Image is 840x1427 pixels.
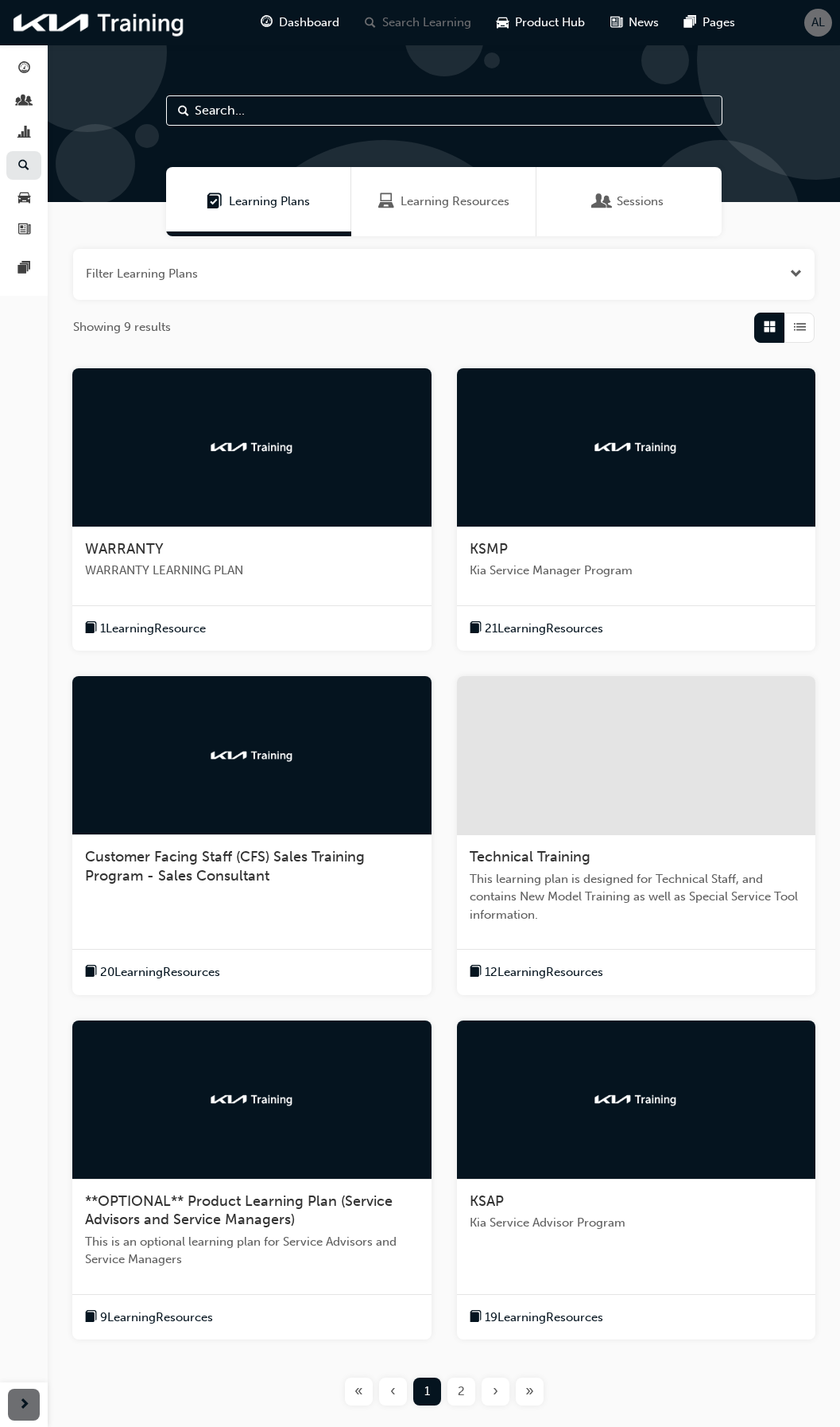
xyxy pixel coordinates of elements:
button: book-icon21LearningResources [470,619,603,639]
img: kia-training [592,1091,679,1107]
span: AL [811,14,825,32]
span: Learning Resources [378,192,394,211]
a: kia-trainingKSAPKia Service Advisor Programbook-icon19LearningResources [457,1021,816,1340]
span: book-icon [470,1308,482,1328]
span: KSAP [470,1192,504,1210]
span: WARRANTY [85,540,164,558]
button: book-icon20LearningResources [85,962,220,982]
span: 19 Learning Resources [485,1308,603,1327]
span: search-icon [365,13,376,33]
a: SessionsSessions [536,167,722,236]
span: guage-icon [18,62,30,76]
span: pages-icon [684,13,696,33]
span: book-icon [470,619,482,639]
span: Kia Service Manager Program [470,562,803,580]
span: next-icon [18,1395,30,1415]
span: This learning plan is designed for Technical Staff, and contains New Model Training as well as Sp... [470,870,803,924]
a: kia-trainingCustomer Facing Staff (CFS) Sales Training Program - Sales Consultantbook-icon20Learn... [72,676,432,995]
span: Sessions [617,192,664,211]
span: Learning Plans [229,192,310,211]
span: Sessions [594,192,610,211]
a: guage-iconDashboard [248,6,352,39]
span: 1 Learning Resource [100,620,206,638]
span: car-icon [18,191,30,205]
span: search-icon [18,159,29,173]
button: Previous page [376,1378,410,1406]
a: pages-iconPages [672,6,748,39]
img: kia-training [8,6,191,39]
a: Learning PlansLearning Plans [166,167,351,236]
input: Search... [166,95,722,126]
a: Learning ResourcesLearning Resources [351,167,536,236]
span: guage-icon [261,13,273,33]
span: Showing 9 results [73,318,171,336]
span: « [354,1382,363,1401]
button: AL [804,9,832,37]
span: news-icon [610,13,622,33]
span: Dashboard [279,14,339,32]
button: First page [342,1378,376,1406]
button: book-icon19LearningResources [470,1308,603,1328]
button: book-icon9LearningResources [85,1308,213,1328]
span: book-icon [470,962,482,982]
span: List [794,318,806,336]
span: book-icon [85,962,97,982]
button: book-icon1LearningResource [85,619,206,639]
span: 21 Learning Resources [485,620,603,638]
a: Technical TrainingThis learning plan is designed for Technical Staff, and contains New Model Trai... [457,676,816,995]
span: Product Hub [515,14,585,32]
span: book-icon [85,1308,97,1328]
span: News [629,14,659,32]
a: kia-trainingKSMPKia Service Manager Programbook-icon21LearningResources [457,368,816,651]
span: This is an optional learning plan for Service Advisors and Service Managers [85,1233,419,1269]
span: **OPTIONAL** Product Learning Plan (Service Advisors and Service Managers) [85,1192,393,1229]
span: 2 [458,1382,465,1401]
span: chart-icon [18,126,30,141]
button: Open the filter [790,265,802,283]
span: WARRANTY LEARNING PLAN [85,562,419,580]
button: Next page [478,1378,513,1406]
span: news-icon [18,224,30,238]
span: Search Learning [382,14,471,32]
span: 20 Learning Resources [100,963,220,982]
a: kia-training**OPTIONAL** Product Learning Plan (Service Advisors and Service Managers)This is an ... [72,1021,432,1340]
span: KSMP [470,540,508,558]
span: 1 [424,1382,430,1401]
img: kia-training [208,1091,296,1107]
span: book-icon [85,619,97,639]
span: 9 Learning Resources [100,1308,213,1327]
a: search-iconSearch Learning [352,6,484,39]
button: book-icon12LearningResources [470,962,603,982]
span: pages-icon [18,262,30,276]
span: Grid [764,318,776,336]
span: › [493,1382,498,1401]
img: kia-training [208,439,296,455]
span: Kia Service Advisor Program [470,1214,803,1232]
a: kia-trainingWARRANTYWARRANTY LEARNING PLANbook-icon1LearningResource [72,368,432,651]
img: kia-training [208,748,296,764]
span: 12 Learning Resources [485,963,603,982]
button: Last page [513,1378,547,1406]
img: kia-training [592,439,679,455]
span: Learning Resources [401,192,509,211]
span: Search [178,102,189,120]
span: Pages [703,14,735,32]
span: Technical Training [470,848,590,865]
button: Page 1 [410,1378,444,1406]
span: car-icon [497,13,509,33]
a: news-iconNews [598,6,672,39]
span: ‹ [390,1382,396,1401]
a: car-iconProduct Hub [484,6,598,39]
span: Customer Facing Staff (CFS) Sales Training Program - Sales Consultant [85,848,365,885]
span: people-icon [18,95,30,109]
button: Page 2 [444,1378,478,1406]
span: Learning Plans [207,192,223,211]
span: » [525,1382,534,1401]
